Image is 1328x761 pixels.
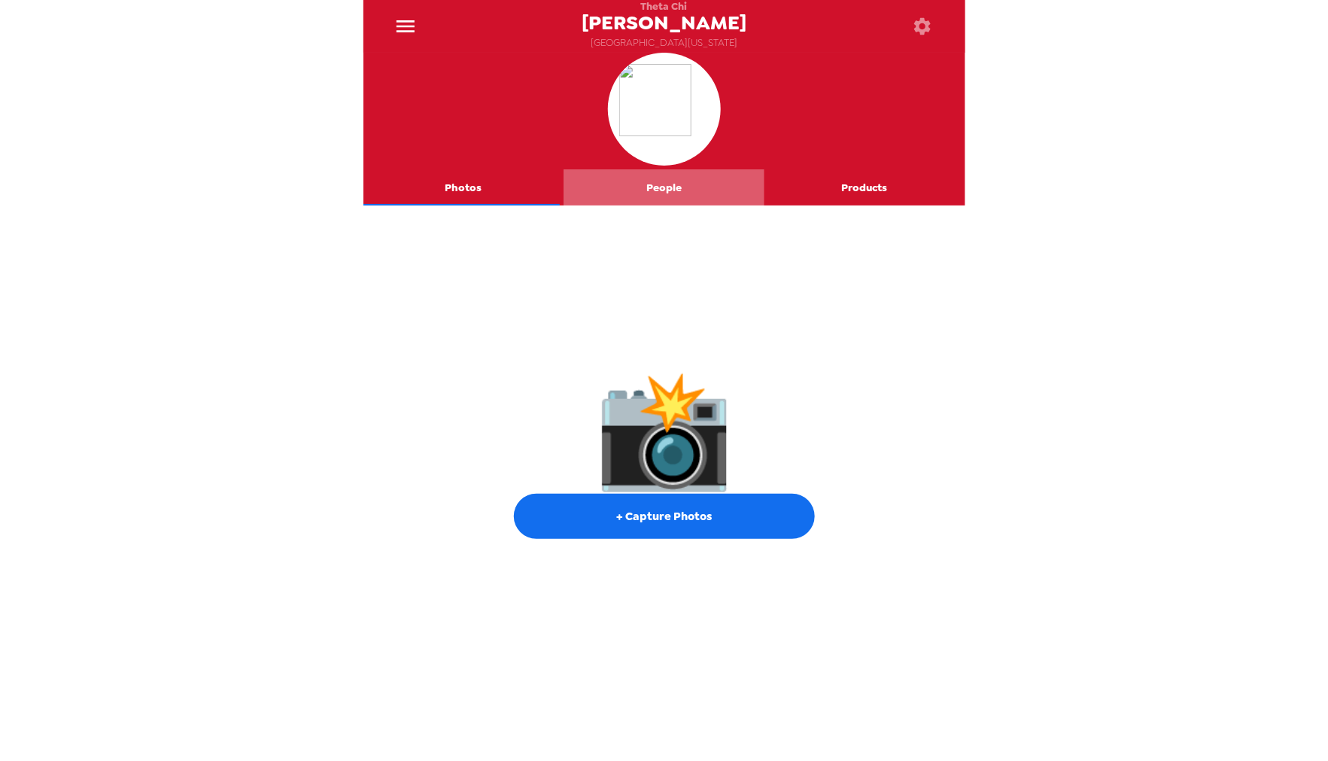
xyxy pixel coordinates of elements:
button: Products [764,169,965,205]
button: menu [381,2,430,51]
button: People [564,169,764,205]
span: [PERSON_NAME] [582,13,746,33]
span: [GEOGRAPHIC_DATA][US_STATE] [591,33,737,53]
span: cameraIcon [594,373,734,486]
img: org logo [619,64,710,154]
button: Photos [363,169,564,205]
button: + Capture Photos [514,494,815,539]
